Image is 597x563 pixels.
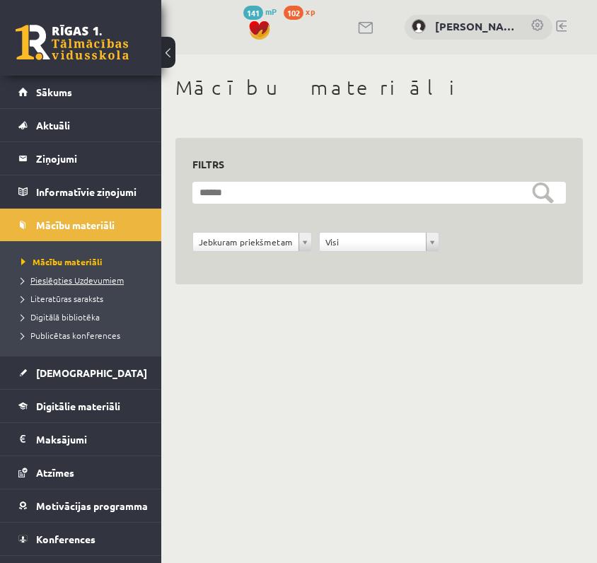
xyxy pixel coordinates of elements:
a: Atzīmes [18,456,144,489]
span: Digitālā bibliotēka [21,311,100,323]
a: 141 mP [243,6,277,17]
a: Ziņojumi [18,142,144,175]
a: Digitālā bibliotēka [21,310,147,323]
span: [DEMOGRAPHIC_DATA] [36,366,147,379]
h1: Mācību materiāli [175,76,583,100]
a: Digitālie materiāli [18,390,144,422]
span: Literatūras saraksts [21,293,103,304]
a: Pieslēgties Uzdevumiem [21,274,147,286]
a: Konferences [18,523,144,555]
a: Literatūras saraksts [21,292,147,305]
span: Atzīmes [36,466,74,479]
span: 102 [284,6,303,20]
span: Visi [325,233,419,251]
a: 102 xp [284,6,322,17]
a: Mācību materiāli [18,209,144,241]
span: mP [265,6,277,17]
span: Digitālie materiāli [36,400,120,412]
span: Motivācijas programma [36,499,148,512]
span: Mācību materiāli [36,219,115,231]
span: Konferences [36,533,95,545]
a: Publicētas konferences [21,329,147,342]
a: Visi [320,233,438,251]
a: Aktuāli [18,109,144,141]
legend: Informatīvie ziņojumi [36,175,144,208]
span: Pieslēgties Uzdevumiem [21,274,124,286]
a: Sākums [18,76,144,108]
h3: Filtrs [192,155,549,174]
span: Publicētas konferences [21,330,120,341]
legend: Maksājumi [36,423,144,455]
a: Jebkuram priekšmetam [193,233,311,251]
span: Aktuāli [36,119,70,132]
img: Sandra Letinska [412,19,426,33]
span: xp [306,6,315,17]
a: Motivācijas programma [18,489,144,522]
a: [PERSON_NAME] [435,18,516,35]
a: Rīgas 1. Tālmācības vidusskola [16,25,129,60]
a: Informatīvie ziņojumi [18,175,144,208]
span: Jebkuram priekšmetam [199,233,293,251]
span: Mācību materiāli [21,256,103,267]
span: 141 [243,6,263,20]
span: Sākums [36,86,72,98]
a: [DEMOGRAPHIC_DATA] [18,356,144,389]
a: Mācību materiāli [21,255,147,268]
legend: Ziņojumi [36,142,144,175]
a: Maksājumi [18,423,144,455]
